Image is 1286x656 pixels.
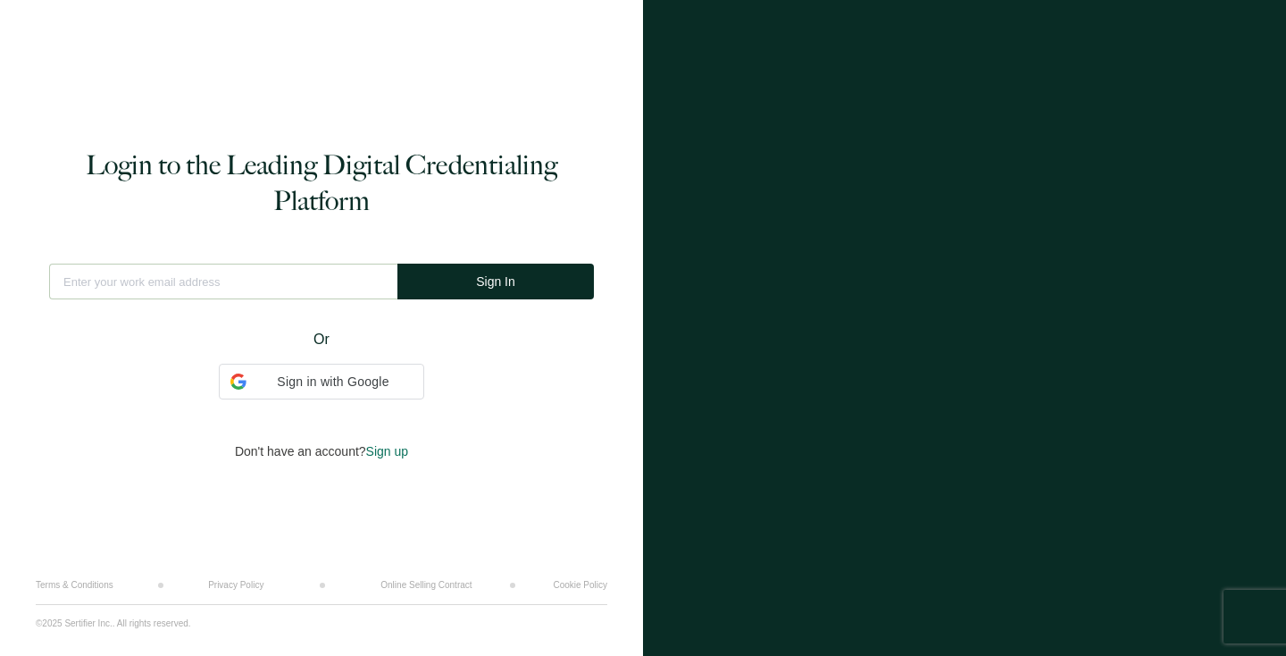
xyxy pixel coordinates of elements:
span: Sign up [367,444,409,459]
a: Terms & Conditions [36,580,112,591]
span: Sign in with Google [254,373,413,391]
span: Or [313,328,330,350]
a: Online Selling Contract [381,580,470,591]
p: Don't have an account? [235,444,409,459]
p: ©2025 Sertifier Inc.. All rights reserved. [36,618,188,629]
a: Privacy Policy [208,580,263,591]
button: Sign In [397,264,594,299]
h1: Login to the Leading Digital Credentialing Platform [49,147,594,219]
input: Enter your work email address [49,264,397,299]
div: Sign in with Google [219,364,424,399]
a: Cookie Policy [554,580,607,591]
span: Sign In [477,275,514,289]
